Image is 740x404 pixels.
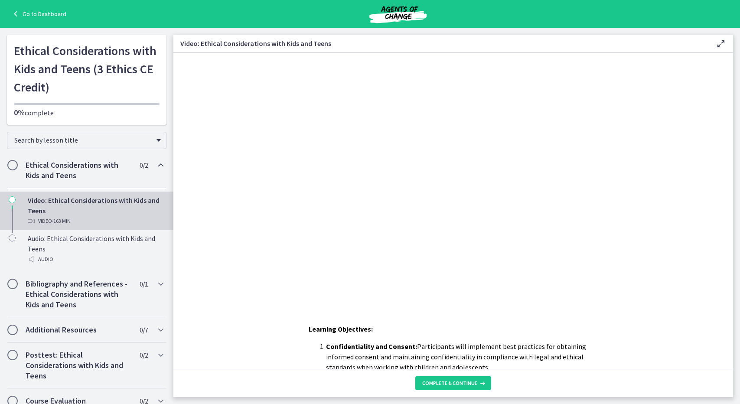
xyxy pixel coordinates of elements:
[52,216,71,226] span: · 163 min
[140,279,148,289] span: 0 / 1
[26,325,131,335] h2: Additional Resources
[140,160,148,170] span: 0 / 2
[140,325,148,335] span: 0 / 7
[326,342,417,351] strong: Confidentiality and Consent:
[28,233,163,264] div: Audio: Ethical Considerations with Kids and Teens
[10,9,66,19] a: Go to Dashboard
[422,380,477,387] span: Complete & continue
[180,38,702,49] h3: Video: Ethical Considerations with Kids and Teens
[173,53,733,304] iframe: Video Lesson
[28,195,163,226] div: Video: Ethical Considerations with Kids and Teens
[415,376,491,390] button: Complete & continue
[28,216,163,226] div: Video
[14,136,152,144] span: Search by lesson title
[28,254,163,264] div: Audio
[140,350,148,360] span: 0 / 2
[326,342,586,371] span: Participants will implement best practices for obtaining informed consent and maintaining confide...
[26,160,131,181] h2: Ethical Considerations with Kids and Teens
[26,350,131,381] h2: Posttest: Ethical Considerations with Kids and Teens
[7,132,166,149] div: Search by lesson title
[14,42,160,96] h1: Ethical Considerations with Kids and Teens (3 Ethics CE Credit)
[14,108,25,117] span: 0%
[26,279,131,310] h2: Bibliography and References - Ethical Considerations with Kids and Teens
[346,3,450,24] img: Agents of Change Social Work Test Prep
[309,325,373,333] span: Learning Objectives:
[14,108,160,118] p: complete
